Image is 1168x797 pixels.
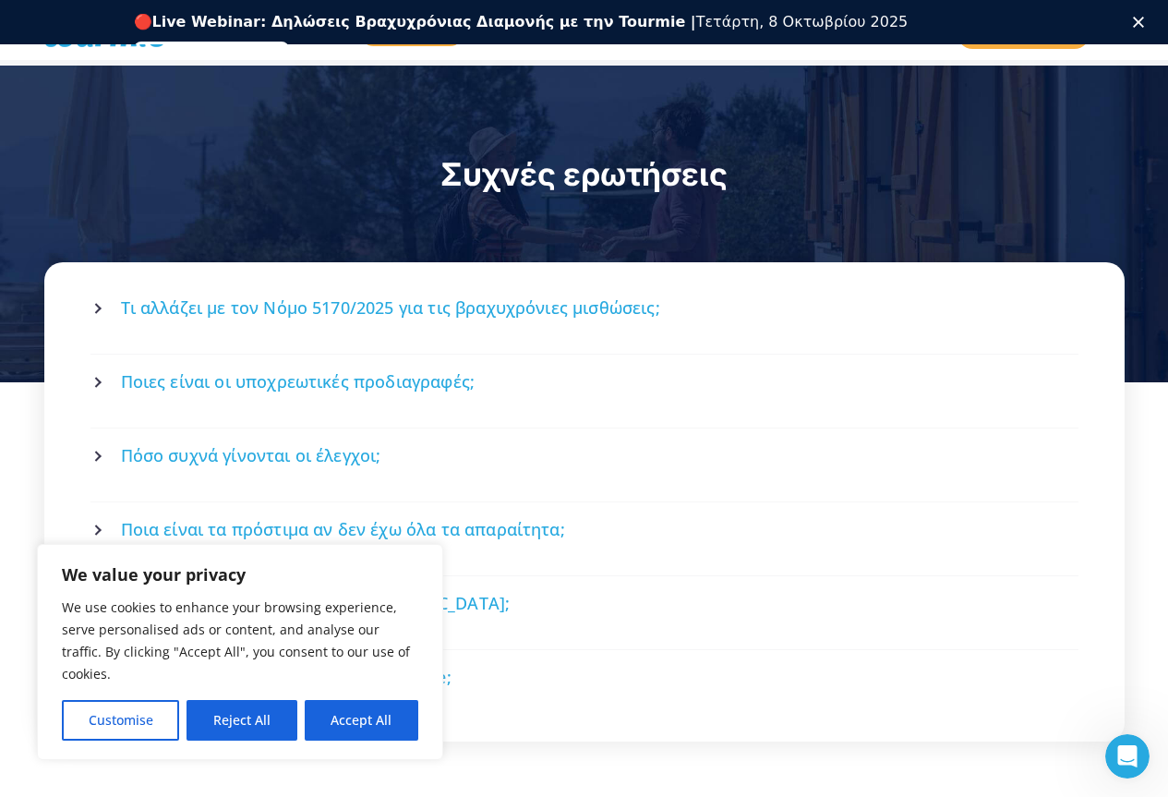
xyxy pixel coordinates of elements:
a: Πόσο συχνά γίνονται οι έλεγχοι; [93,431,1076,480]
a: Ποιες είναι οι υποχρεωτικές προδιαγραφές; [93,357,1076,406]
span: Πόσο συχνά γίνονται οι έλεγχοι; [121,444,381,467]
a: Εγγραφείτε δωρεάν [134,42,290,64]
div: 🔴 Τετάρτη, 8 Οκτωβρίου 2025 [134,13,909,31]
p: We value your privacy [62,563,418,586]
button: Customise [62,700,179,741]
button: Reject All [187,700,296,741]
button: Accept All [305,700,418,741]
span: Τι αλλάζει με τον Νόμο 5170/2025 για τις βραχυχρόνιες μισθώσεις; [121,296,660,320]
b: Live Webinar: Δηλώσεις Βραχυχρόνιας Διαμονής με την Tourmie | [152,13,696,30]
span: Ποιες είναι οι υποχρεωτικές προδιαγραφές; [121,370,476,393]
a: Τι είναι ο ψηφιακός οδηγός της Tourmie; [93,653,1076,702]
a: Τι αλλάζει με τον Νόμο 5170/2025 για τις βραχυχρόνιες μισθώσεις; [93,284,1076,332]
iframe: Intercom live chat [1105,734,1150,779]
div: Κλείσιμο [1133,17,1151,28]
p: We use cookies to enhance your browsing experience, serve personalised ads or content, and analys... [62,597,418,685]
span: Ποια είναι τα πρόστιμα αν δεν έχω όλα τα απαραίτητα; [121,518,565,541]
a: Πώς βοηθά η Tourmie στη [GEOGRAPHIC_DATA]; [93,579,1076,628]
span: Συχνές ερωτήσεις [440,155,728,193]
a: Ποια είναι τα πρόστιμα αν δεν έχω όλα τα απαραίτητα; [93,505,1076,554]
